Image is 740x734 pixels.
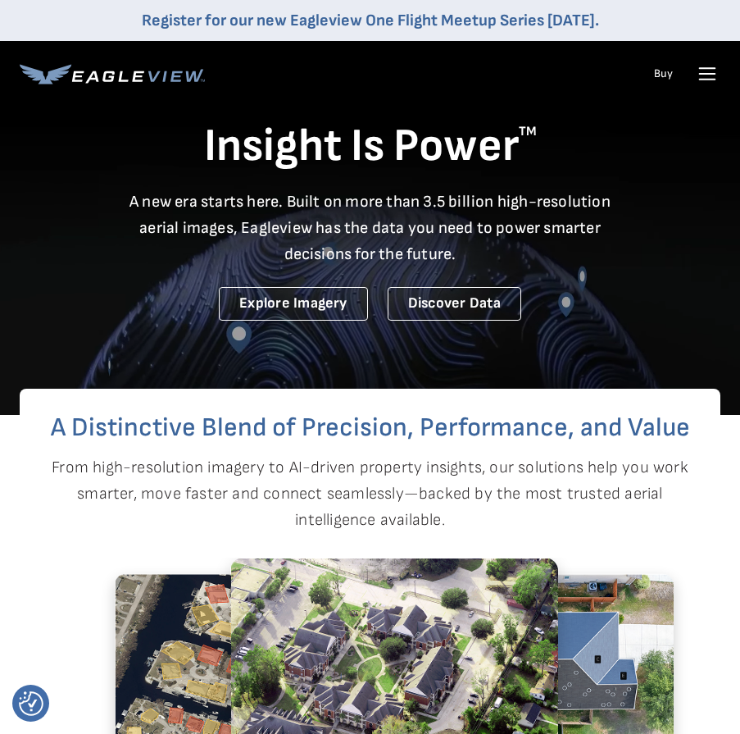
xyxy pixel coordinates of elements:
h2: A Distinctive Blend of Precision, Performance, and Value [20,415,720,441]
button: Consent Preferences [19,691,43,716]
a: Discover Data [388,287,521,321]
a: Buy [654,66,673,81]
img: Revisit consent button [19,691,43,716]
p: From high-resolution imagery to AI-driven property insights, our solutions help you work smarter,... [20,454,720,533]
a: Explore Imagery [219,287,368,321]
p: A new era starts here. Built on more than 3.5 billion high-resolution aerial images, Eagleview ha... [120,189,621,267]
h1: Insight Is Power [20,118,720,176]
a: Register for our new Eagleview One Flight Meetup Series [DATE]. [142,11,599,30]
sup: TM [519,124,537,139]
